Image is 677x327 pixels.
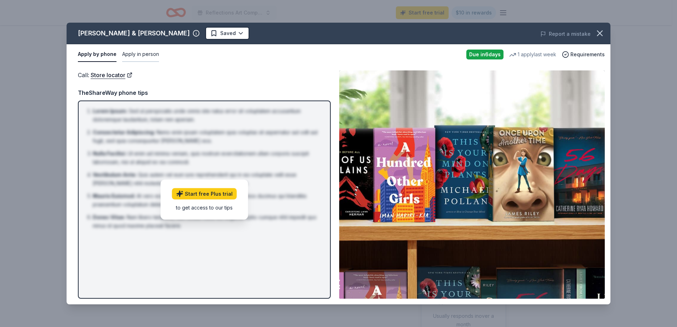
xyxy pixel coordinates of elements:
div: 1 apply last week [509,50,556,59]
a: Start free Plus trial [172,188,237,199]
span: Donec Vitae : [93,214,125,220]
li: Nemo enim ipsam voluptatem quia voluptas sit aspernatur aut odit aut fugit, sed quia consequuntur... [93,128,320,145]
img: Image for Barnes & Noble [339,70,605,299]
span: Mauris Euismod : [93,193,135,199]
span: Saved [220,29,236,38]
li: Ut enim ad minima veniam, quis nostrum exercitationem ullam corporis suscipit laboriosam, nisi ut... [93,149,320,166]
button: Apply in person [122,47,159,62]
span: Nulla Facilisi : [93,150,126,156]
span: Consectetur Adipiscing : [93,129,155,135]
li: Sed ut perspiciatis unde omnis iste natus error sit voluptatem accusantium doloremque laudantium,... [93,107,320,124]
span: Vestibulum Ante : [93,172,137,178]
span: Requirements [570,50,605,59]
div: Due in 6 days [466,50,504,59]
div: TheShareWay phone tips [78,88,331,97]
li: At vero eos et accusamus et iusto odio dignissimos ducimus qui blanditiis praesentium voluptatum ... [93,192,320,209]
button: Saved [205,27,249,40]
button: Report a mistake [540,30,591,38]
button: Apply by phone [78,47,116,62]
button: Requirements [562,50,605,59]
a: Store locator [91,70,132,80]
div: [PERSON_NAME] & [PERSON_NAME] [78,28,190,39]
li: Nam libero tempore, cum soluta nobis est eligendi optio cumque nihil impedit quo minus id quod ma... [93,213,320,230]
div: to get access to our tips [172,203,237,211]
li: Quis autem vel eum iure reprehenderit qui in ea voluptate velit esse [PERSON_NAME] nihil molestia... [93,171,320,188]
div: Call : [78,70,331,80]
span: Lorem Ipsum : [93,108,127,114]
